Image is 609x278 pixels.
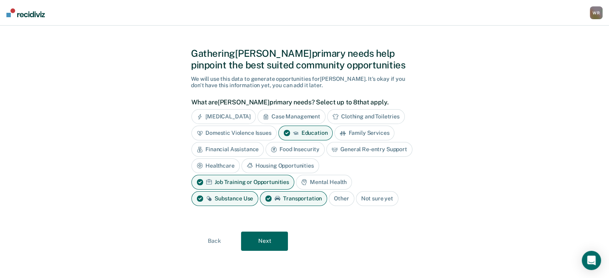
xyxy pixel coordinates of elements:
[356,191,398,206] div: Not sure yet
[191,191,258,206] div: Substance Use
[6,8,45,17] img: Recidiviz
[191,158,240,173] div: Healthcare
[257,109,326,124] div: Case Management
[590,6,603,19] button: WR
[334,126,394,140] div: Family Services
[191,109,256,124] div: [MEDICAL_DATA]
[191,142,264,157] div: Financial Assistance
[590,6,603,19] div: W R
[260,191,327,206] div: Transportation
[191,48,418,71] div: Gathering [PERSON_NAME] primary needs help pinpoint the best suited community opportunities
[265,142,325,157] div: Food Insecurity
[582,251,601,270] div: Open Intercom Messenger
[191,232,238,251] button: Back
[191,98,414,106] label: What are [PERSON_NAME] primary needs? Select up to 8 that apply.
[191,175,294,190] div: Job Training or Opportunities
[296,175,352,190] div: Mental Health
[326,142,412,157] div: General Re-entry Support
[278,126,333,140] div: Education
[327,109,405,124] div: Clothing and Toiletries
[191,76,418,89] div: We will use this data to generate opportunities for [PERSON_NAME] . It's okay if you don't have t...
[191,126,277,140] div: Domestic Violence Issues
[241,232,288,251] button: Next
[329,191,354,206] div: Other
[241,158,319,173] div: Housing Opportunities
